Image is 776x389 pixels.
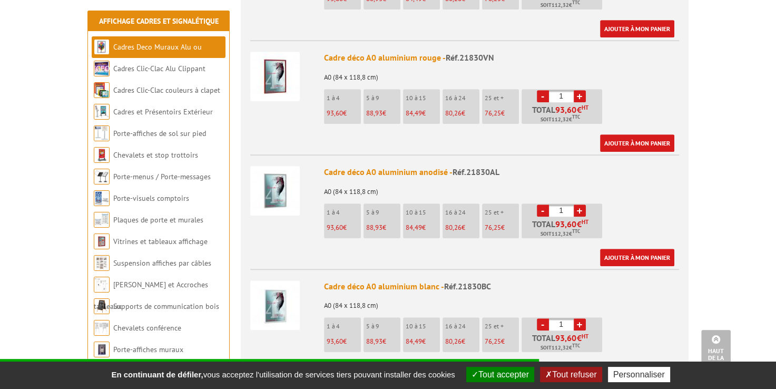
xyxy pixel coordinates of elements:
img: Porte-menus / Porte-messages [94,169,110,184]
div: Cadre déco A0 aluminium rouge - [324,52,679,64]
a: Suspension affiches par câbles [113,258,211,268]
div: Cadre déco A0 aluminium blanc - [324,280,679,293]
a: Haut de la page [701,330,731,373]
span: 93,60 [327,109,343,118]
span: 76,25 [485,109,501,118]
span: 112,32 [552,115,569,124]
p: Total [524,220,602,238]
span: 84,49 [406,337,422,346]
img: Suspension affiches par câbles [94,255,110,271]
span: 112,32 [552,344,569,352]
a: - [537,90,549,102]
p: 10 à 15 [406,94,440,102]
img: Cadre déco A0 aluminium rouge [250,52,300,101]
span: 80,26 [445,223,461,232]
p: A0 (84 x 118,8 cm) [324,181,679,196]
span: Réf.21830VN [446,52,494,63]
sup: HT [582,333,588,340]
p: A0 (84 x 118,8 cm) [324,66,679,81]
span: 80,26 [445,337,461,346]
img: Cadre déco A0 aluminium blanc [250,280,300,330]
p: 1 à 4 [327,323,361,330]
p: 10 à 15 [406,323,440,330]
a: Cadres Deco Muraux Alu ou [GEOGRAPHIC_DATA] [94,42,202,73]
img: Chevalets et stop trottoirs [94,147,110,163]
a: + [574,318,586,330]
span: Réf.21830AL [453,167,499,177]
button: Tout accepter [466,367,534,382]
a: [PERSON_NAME] et Accroches tableaux [94,280,208,311]
a: Chevalets conférence [113,323,181,333]
button: Personnaliser (fenêtre modale) [608,367,670,382]
a: Cadres et Présentoirs Extérieur [113,107,213,116]
p: € [366,224,400,231]
a: Chevalets et stop trottoirs [113,150,198,160]
p: € [327,338,361,345]
p: 1 à 4 [327,209,361,216]
p: € [485,224,519,231]
img: Porte-affiches de sol sur pied [94,125,110,141]
sup: TTC [572,114,580,120]
p: € [485,110,519,117]
p: 25 et + [485,323,519,330]
a: - [537,318,549,330]
p: 16 à 24 [445,323,479,330]
p: € [327,224,361,231]
img: Cadres Deco Muraux Alu ou Bois [94,39,110,55]
img: Porte-visuels comptoirs [94,190,110,206]
a: Cadres Clic-Clac Alu Clippant [113,64,205,73]
a: Ajouter à mon panier [600,134,674,152]
p: 1 à 4 [327,94,361,102]
img: Cadre déco A0 aluminium anodisé [250,166,300,216]
a: + [574,90,586,102]
span: 80,26 [445,109,461,118]
a: Porte-affiches de sol sur pied [113,129,206,138]
sup: HT [582,104,588,111]
p: € [366,338,400,345]
span: € [577,105,582,114]
span: 88,93 [366,109,382,118]
img: Plaques de porte et murales [94,212,110,228]
strong: En continuant de défiler, [111,370,203,379]
span: Soit € [541,1,580,9]
p: Total [524,334,602,352]
p: Total [524,105,602,124]
a: Porte-visuels comptoirs [113,193,189,203]
button: Tout refuser [540,367,602,382]
p: 5 à 9 [366,323,400,330]
span: vous acceptez l'utilisation de services tiers pouvant installer des cookies [106,370,460,379]
a: Ajouter à mon panier [600,20,674,37]
span: 76,25 [485,337,501,346]
img: Cadres Clic-Clac couleurs à clapet [94,82,110,98]
span: 93,60 [555,220,577,228]
p: 10 à 15 [406,209,440,216]
a: Plaques de porte et murales [113,215,203,225]
span: Soit € [541,115,580,124]
p: A0 (84 x 118,8 cm) [324,295,679,309]
span: 112,32 [552,1,569,9]
span: 93,60 [327,223,343,232]
p: 25 et + [485,209,519,216]
p: € [445,224,479,231]
span: Soit € [541,230,580,238]
p: € [366,110,400,117]
span: 76,25 [485,223,501,232]
p: 16 à 24 [445,209,479,216]
p: € [406,224,440,231]
p: 5 à 9 [366,209,400,216]
span: 88,93 [366,337,382,346]
a: Ajouter à mon panier [600,249,674,266]
img: Cadres et Présentoirs Extérieur [94,104,110,120]
a: Cadres Clic-Clac couleurs à clapet [113,85,220,95]
span: € [577,220,582,228]
span: 93,60 [327,337,343,346]
span: Réf.21830BC [444,281,491,291]
div: Cadre déco A0 aluminium anodisé - [324,166,679,178]
span: € [577,334,582,342]
p: € [445,110,479,117]
p: 25 et + [485,94,519,102]
img: Porte-affiches muraux [94,342,110,357]
a: - [537,205,549,217]
span: 93,60 [555,105,577,114]
img: Cimaises et Accroches tableaux [94,277,110,293]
